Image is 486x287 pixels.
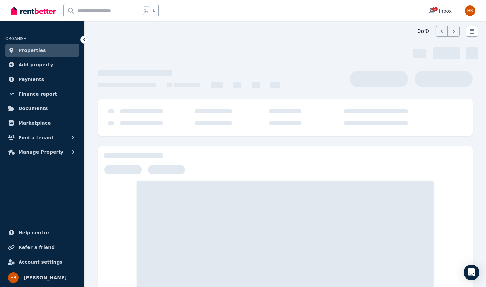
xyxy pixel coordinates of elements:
span: Manage Property [19,148,63,156]
span: ORGANISE [5,36,26,41]
a: Finance report [5,87,79,101]
a: Properties [5,44,79,57]
span: 1 [432,7,438,11]
img: RentBetter [11,6,56,16]
span: Documents [19,104,48,112]
button: Manage Property [5,145,79,159]
span: Add property [19,61,53,69]
span: k [153,8,155,13]
span: Find a tenant [19,134,54,142]
a: Refer a friend [5,241,79,254]
a: Documents [5,102,79,115]
img: Helen Bell [8,272,19,283]
span: Account settings [19,258,62,266]
button: Find a tenant [5,131,79,144]
a: Help centre [5,226,79,239]
span: Refer a friend [19,243,55,251]
span: [PERSON_NAME] [24,274,67,282]
span: Finance report [19,90,57,98]
a: Account settings [5,255,79,268]
span: Marketplace [19,119,51,127]
div: Open Intercom Messenger [464,265,479,280]
span: 0 of 0 [417,27,429,35]
span: Payments [19,75,44,83]
div: Inbox [428,8,452,14]
span: Help centre [19,229,49,237]
a: Add property [5,58,79,71]
a: Payments [5,73,79,86]
span: Properties [19,46,46,54]
a: Marketplace [5,116,79,130]
img: Helen Bell [465,5,475,16]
